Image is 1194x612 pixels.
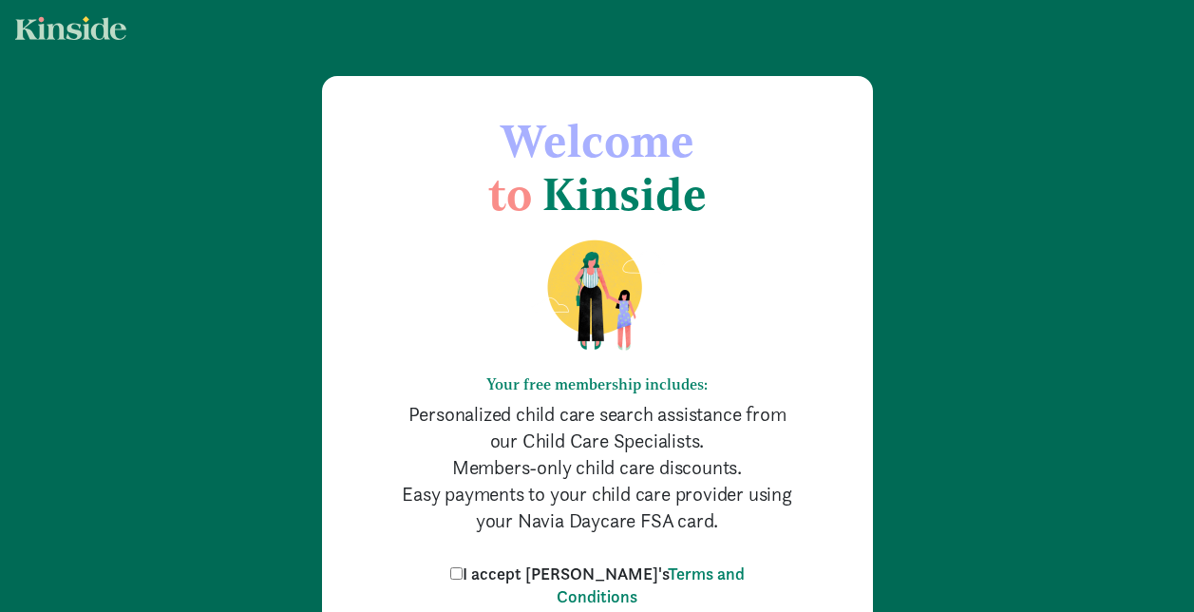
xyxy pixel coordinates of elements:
[398,454,797,481] p: Members-only child care discounts.
[524,239,670,353] img: illustration-mom-daughter.png
[398,401,797,454] p: Personalized child care search assistance from our Child Care Specialists.
[398,375,797,393] h6: Your free membership includes:
[450,567,463,580] input: I accept [PERSON_NAME]'sTerms and Conditions
[445,563,749,608] label: I accept [PERSON_NAME]'s
[488,166,532,221] span: to
[15,16,126,40] img: light.svg
[557,563,745,607] a: Terms and Conditions
[398,481,797,534] p: Easy payments to your child care provider using your Navia Daycare FSA card.
[542,166,707,221] span: Kinside
[501,113,694,168] span: Welcome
